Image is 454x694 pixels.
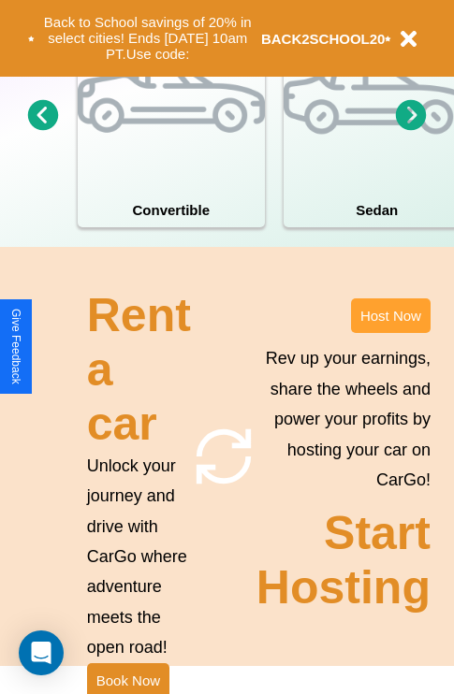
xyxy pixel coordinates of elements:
h2: Rent a car [87,288,191,451]
p: Unlock your journey and drive with CarGo where adventure meets the open road! [87,451,191,663]
b: BACK2SCHOOL20 [261,31,386,47]
h4: Convertible [78,193,265,227]
p: Rev up your earnings, share the wheels and power your profits by hosting your car on CarGo! [256,343,431,495]
div: Give Feedback [9,309,22,384]
button: Back to School savings of 20% in select cities! Ends [DATE] 10am PT.Use code: [35,9,261,67]
div: Open Intercom Messenger [19,630,64,675]
h2: Start Hosting [256,506,431,614]
button: Host Now [351,298,431,333]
